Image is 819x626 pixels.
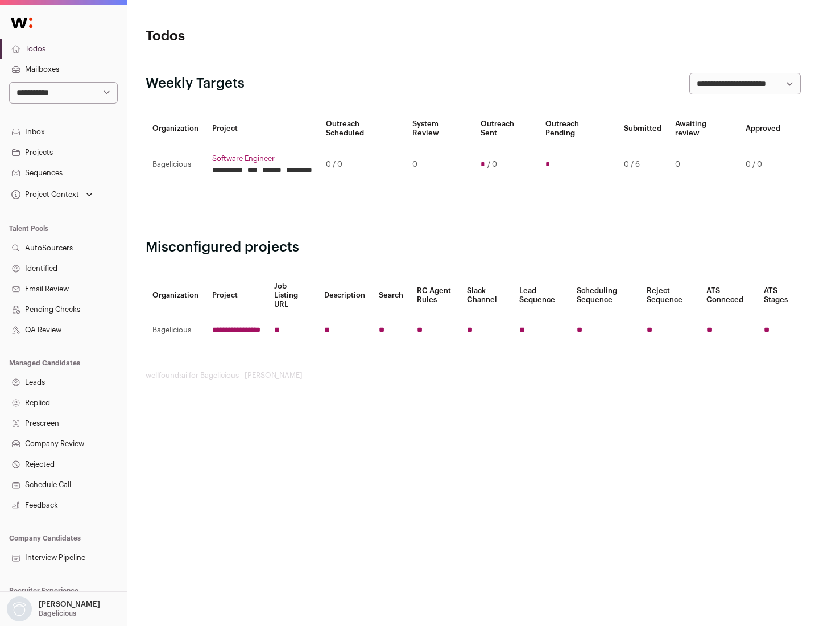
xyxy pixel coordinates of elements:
td: 0 / 0 [319,145,406,184]
p: [PERSON_NAME] [39,600,100,609]
button: Open dropdown [9,187,95,203]
h2: Weekly Targets [146,75,245,93]
th: RC Agent Rules [410,275,460,316]
th: System Review [406,113,473,145]
th: Outreach Sent [474,113,539,145]
a: Software Engineer [212,154,312,163]
p: Bagelicious [39,609,76,618]
th: Submitted [617,113,668,145]
th: Outreach Pending [539,113,617,145]
footer: wellfound:ai for Bagelicious - [PERSON_NAME] [146,371,801,380]
img: nopic.png [7,596,32,621]
th: ATS Conneced [700,275,756,316]
button: Open dropdown [5,596,102,621]
td: Bagelicious [146,316,205,344]
th: Outreach Scheduled [319,113,406,145]
th: Project [205,275,267,316]
th: Organization [146,113,205,145]
th: Job Listing URL [267,275,317,316]
td: 0 [668,145,739,184]
th: Project [205,113,319,145]
th: Awaiting review [668,113,739,145]
th: Search [372,275,410,316]
h1: Todos [146,27,364,46]
h2: Misconfigured projects [146,238,801,257]
th: Lead Sequence [512,275,570,316]
span: / 0 [487,160,497,169]
th: Approved [739,113,787,145]
th: Organization [146,275,205,316]
th: ATS Stages [757,275,801,316]
td: 0 / 6 [617,145,668,184]
th: Scheduling Sequence [570,275,640,316]
img: Wellfound [5,11,39,34]
th: Slack Channel [460,275,512,316]
th: Description [317,275,372,316]
td: Bagelicious [146,145,205,184]
th: Reject Sequence [640,275,700,316]
td: 0 / 0 [739,145,787,184]
td: 0 [406,145,473,184]
div: Project Context [9,190,79,199]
